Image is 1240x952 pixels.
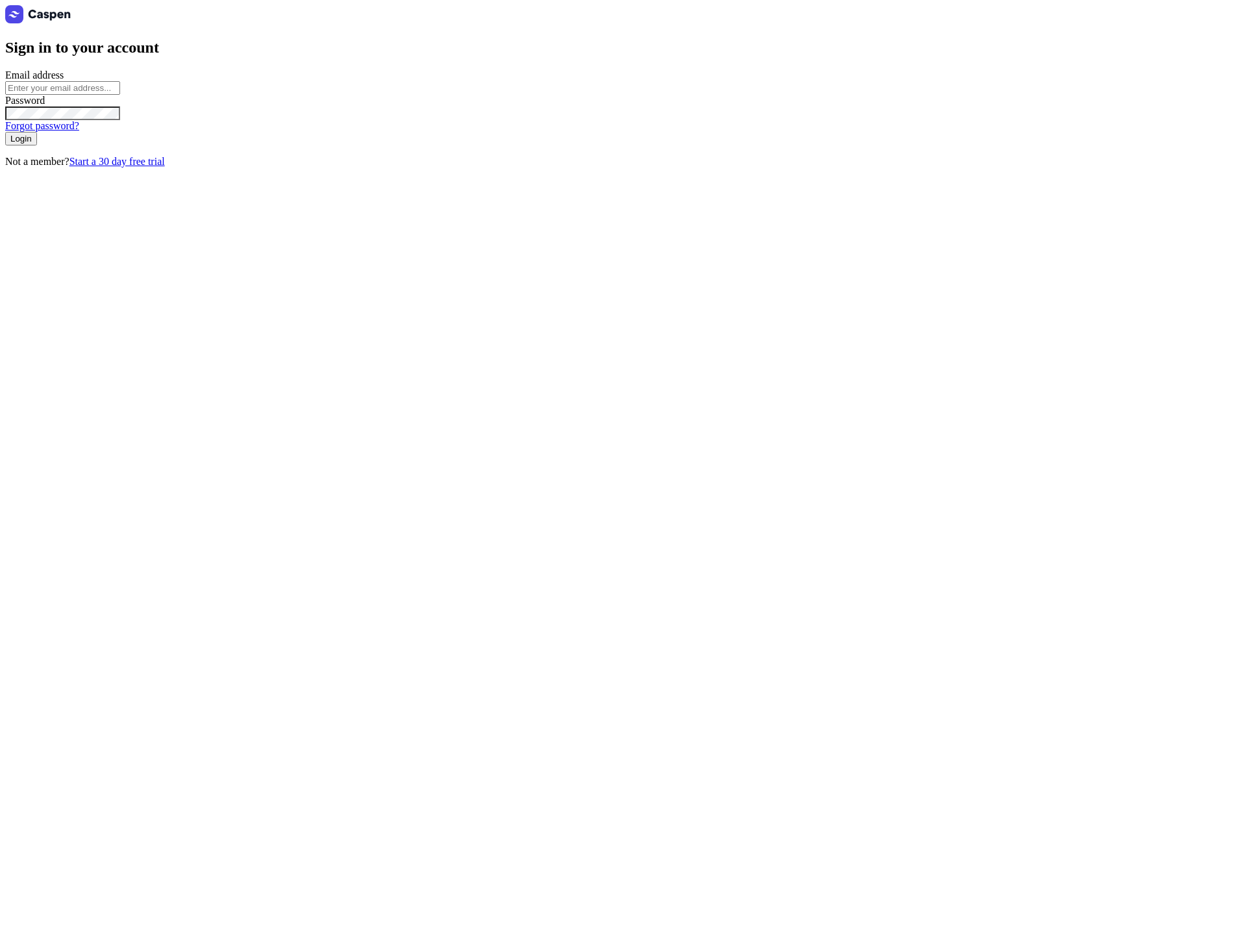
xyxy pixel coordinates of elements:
h2: Sign in to your account [5,39,1235,56]
div: Email address [5,69,1235,81]
div: Password [5,95,1235,106]
p: Not a member? [5,156,1235,168]
a: Forgot password? [5,120,79,131]
span: Login [10,134,32,144]
button: Login [5,132,37,145]
a: Start a 30 day free trial [69,156,165,167]
input: Enter your email address... [5,81,120,95]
